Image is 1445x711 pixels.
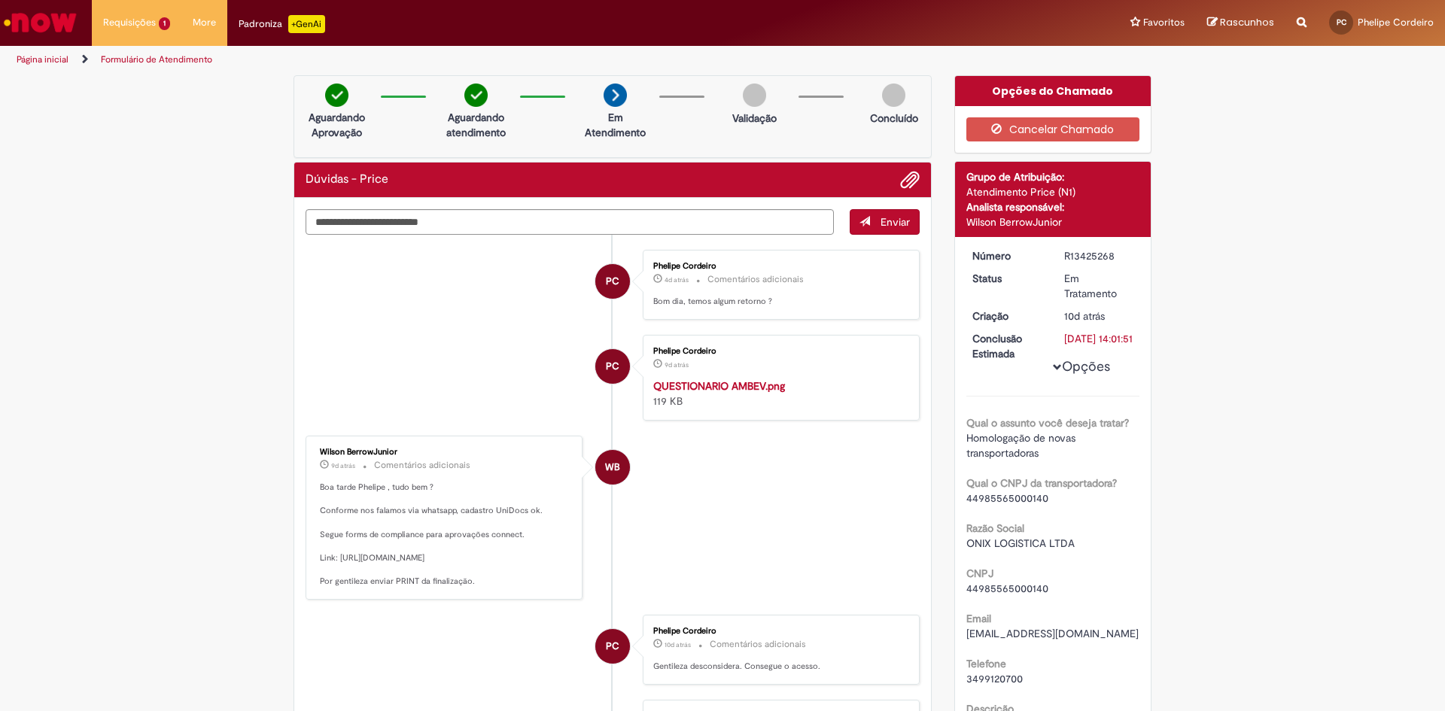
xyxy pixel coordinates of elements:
h2: Dúvidas - Price Histórico de tíquete [306,173,388,187]
p: +GenAi [288,15,325,33]
span: Rascunhos [1220,15,1274,29]
span: 4d atrás [665,275,689,284]
p: Concluído [870,111,918,126]
span: 44985565000140 [966,582,1048,595]
div: Em Tratamento [1064,271,1134,301]
small: Comentários adicionais [710,638,806,651]
small: Comentários adicionais [374,459,470,472]
div: Analista responsável: [966,199,1140,214]
span: Phelipe Cordeiro [1358,16,1434,29]
dt: Criação [961,308,1054,324]
img: ServiceNow [2,8,79,38]
time: 19/08/2025 15:13:48 [331,461,355,470]
button: Enviar [850,209,920,235]
div: Phelipe Cordeiro [653,627,904,636]
div: R13425268 [1064,248,1134,263]
div: Phelipe Cordeiro [595,349,630,384]
p: Aguardando atendimento [440,110,513,140]
p: Aguardando Aprovação [300,110,373,140]
span: 10d atrás [1064,309,1105,323]
span: PC [606,348,619,384]
div: Phelipe Cordeiro [653,262,904,271]
dt: Número [961,248,1054,263]
div: Wilson BerrowJunior [595,450,630,485]
p: Validação [732,111,777,126]
div: Wilson BerrowJunior [320,448,570,457]
button: Adicionar anexos [900,170,920,190]
img: img-circle-grey.png [882,84,905,107]
b: CNPJ [966,567,993,580]
b: Telefone [966,657,1006,670]
a: Página inicial [17,53,68,65]
b: Qual o CNPJ da transportadora? [966,476,1117,490]
button: Cancelar Chamado [966,117,1140,141]
span: Enviar [881,215,910,229]
span: PC [606,628,619,664]
span: More [193,15,216,30]
span: PC [606,263,619,299]
span: Favoritos [1143,15,1185,30]
div: Atendimento Price (N1) [966,184,1140,199]
small: Comentários adicionais [707,273,804,286]
a: QUESTIONARIO AMBEV.png [653,379,785,393]
dt: Status [961,271,1054,286]
span: 3499120700 [966,672,1023,685]
span: 1 [159,17,170,30]
img: img-circle-grey.png [743,84,766,107]
div: Padroniza [239,15,325,33]
p: Boa tarde Phelipe , tudo bem ? Conforme nos falamos via whatsapp, cadastro UniDocs ok. Segue form... [320,482,570,588]
span: ONIX LOGISTICA LTDA [966,536,1075,550]
time: 19/08/2025 15:55:40 [665,360,689,369]
b: Email [966,612,991,625]
ul: Trilhas de página [11,46,952,74]
div: Phelipe Cordeiro [595,264,630,299]
a: Rascunhos [1207,16,1274,30]
div: Grupo de Atribuição: [966,169,1140,184]
p: Gentileza desconsidera. Consegue o acesso. [653,661,904,673]
div: Opções do Chamado [955,76,1151,106]
span: Homologação de novas transportadoras [966,431,1078,460]
dt: Conclusão Estimada [961,331,1054,361]
div: 18/08/2025 14:59:44 [1064,308,1134,324]
img: arrow-next.png [604,84,627,107]
span: 44985565000140 [966,491,1048,505]
span: WB [605,449,620,485]
textarea: Digite sua mensagem aqui... [306,209,834,235]
span: 9d atrás [665,360,689,369]
div: Phelipe Cordeiro [653,347,904,356]
span: [EMAIL_ADDRESS][DOMAIN_NAME] [966,627,1139,640]
span: 9d atrás [331,461,355,470]
span: Requisições [103,15,156,30]
span: PC [1337,17,1346,27]
div: Wilson BerrowJunior [966,214,1140,229]
img: check-circle-green.png [325,84,348,107]
div: 119 KB [653,378,904,409]
div: Phelipe Cordeiro [595,629,630,664]
time: 19/08/2025 10:01:14 [665,640,691,649]
img: check-circle-green.png [464,84,488,107]
a: Formulário de Atendimento [101,53,212,65]
span: 10d atrás [665,640,691,649]
b: Qual o assunto você deseja tratar? [966,416,1129,430]
p: Bom dia, temos algum retorno ? [653,296,904,308]
p: Em Atendimento [579,110,652,140]
b: Razão Social [966,521,1024,535]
